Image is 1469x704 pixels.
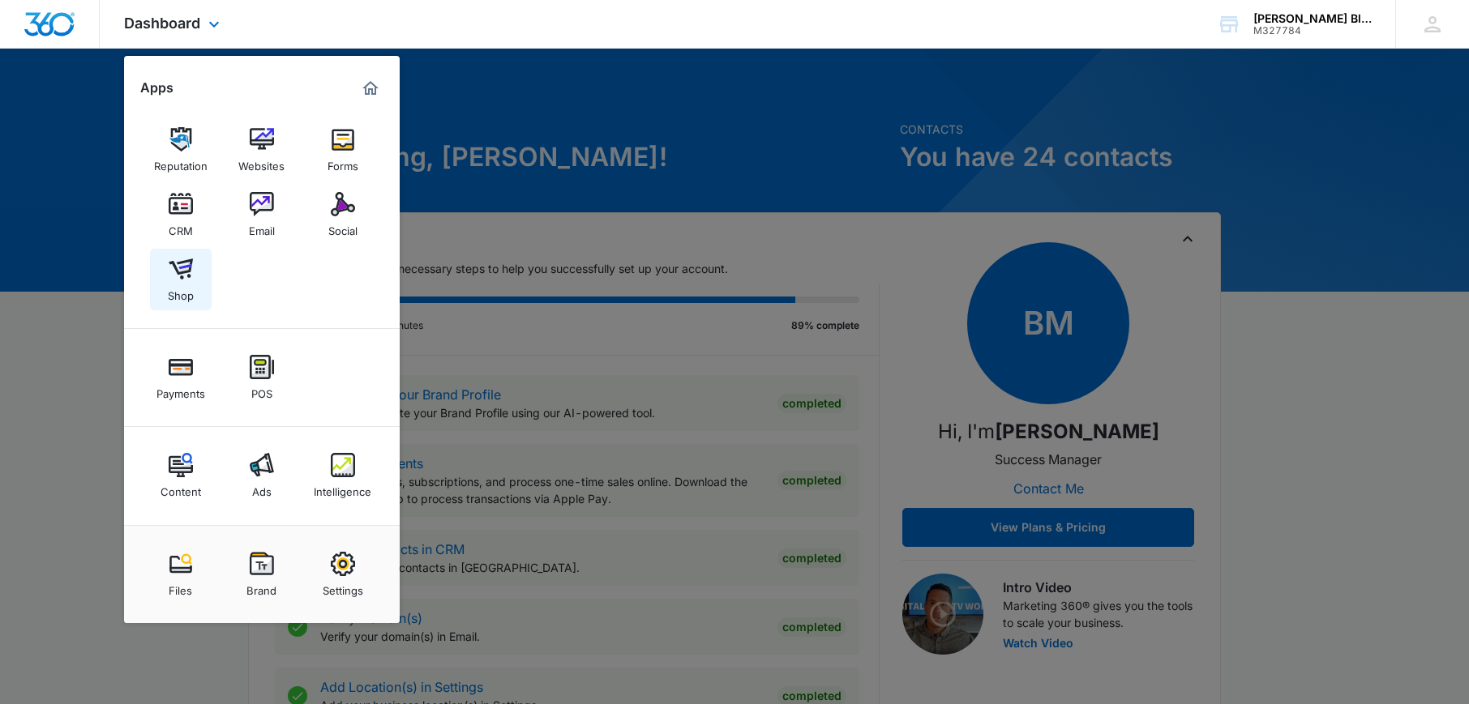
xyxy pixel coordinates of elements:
a: Settings [312,544,374,605]
div: account id [1253,25,1372,36]
div: POS [251,379,272,400]
div: Content [161,477,201,498]
div: Email [249,216,275,237]
a: POS [231,347,293,408]
a: Social [312,184,374,245]
a: Ads [231,445,293,506]
div: Brand [246,576,276,597]
a: Reputation [150,119,212,181]
div: Files [169,576,192,597]
a: Forms [312,119,374,181]
div: Payments [156,379,205,400]
div: Reputation [154,151,208,173]
a: Intelligence [312,445,374,506]
a: Files [150,544,212,605]
a: Marketing 360® Dashboard [358,75,383,101]
div: Shop [168,281,194,302]
a: Shop [150,249,212,310]
div: Intelligence [314,477,371,498]
div: Forms [328,151,358,173]
a: Content [150,445,212,506]
div: CRM [169,216,193,237]
a: CRM [150,184,212,245]
div: Ads [252,477,272,498]
div: account name [1253,12,1372,25]
div: Websites [238,151,285,173]
span: Dashboard [124,15,200,32]
div: Settings [323,576,363,597]
a: Websites [231,119,293,181]
h2: Apps [140,80,173,96]
div: Social [328,216,358,237]
a: Email [231,184,293,245]
a: Brand [231,544,293,605]
a: Payments [150,347,212,408]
